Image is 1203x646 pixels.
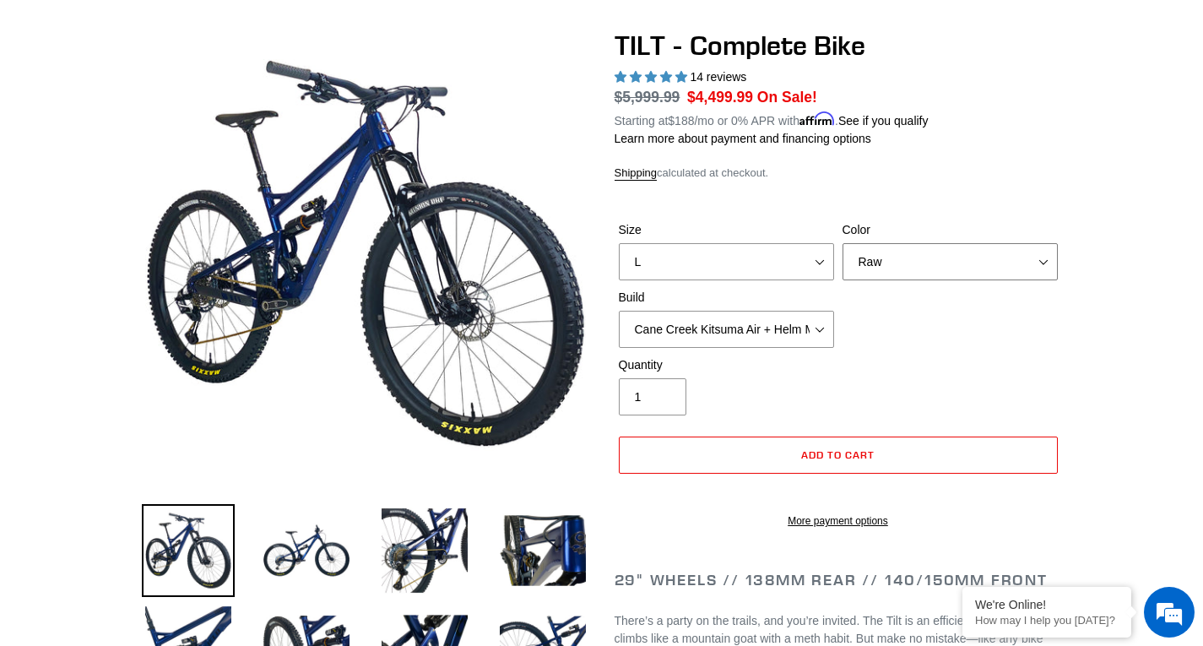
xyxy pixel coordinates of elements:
span: We're online! [98,213,233,383]
div: Navigation go back [19,93,44,118]
a: Learn more about payment and financing options [615,132,871,145]
h2: 29" Wheels // 138mm Rear // 140/150mm Front [615,571,1062,589]
div: calculated at checkout. [615,165,1062,182]
span: 5.00 stars [615,70,691,84]
s: $5,999.99 [615,89,680,106]
div: Minimize live chat window [277,8,317,49]
label: Quantity [619,356,834,374]
img: Load image into Gallery viewer, TILT - Complete Bike [378,504,471,597]
img: Load image into Gallery viewer, TILT - Complete Bike [496,504,589,597]
div: We're Online! [975,598,1119,611]
h1: TILT - Complete Bike [615,30,1062,62]
span: 14 reviews [690,70,746,84]
a: Shipping [615,166,658,181]
span: Affirm [799,111,835,126]
label: Color [843,221,1058,239]
span: $188 [668,114,694,128]
div: Chat with us now [113,95,309,117]
a: More payment options [619,513,1058,529]
span: On Sale! [757,86,817,108]
span: $4,499.99 [687,89,753,106]
p: Starting at /mo or 0% APR with . [615,108,929,130]
button: Add to cart [619,437,1058,474]
label: Size [619,221,834,239]
a: See if you qualify - Learn more about Affirm Financing (opens in modal) [838,114,929,128]
img: d_696896380_company_1647369064580_696896380 [54,84,96,127]
p: How may I help you today? [975,614,1119,627]
img: Load image into Gallery viewer, TILT - Complete Bike [142,504,235,597]
img: Load image into Gallery viewer, TILT - Complete Bike [260,504,353,597]
label: Build [619,289,834,307]
textarea: Type your message and hit 'Enter' [8,461,322,520]
span: Add to cart [801,448,875,461]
